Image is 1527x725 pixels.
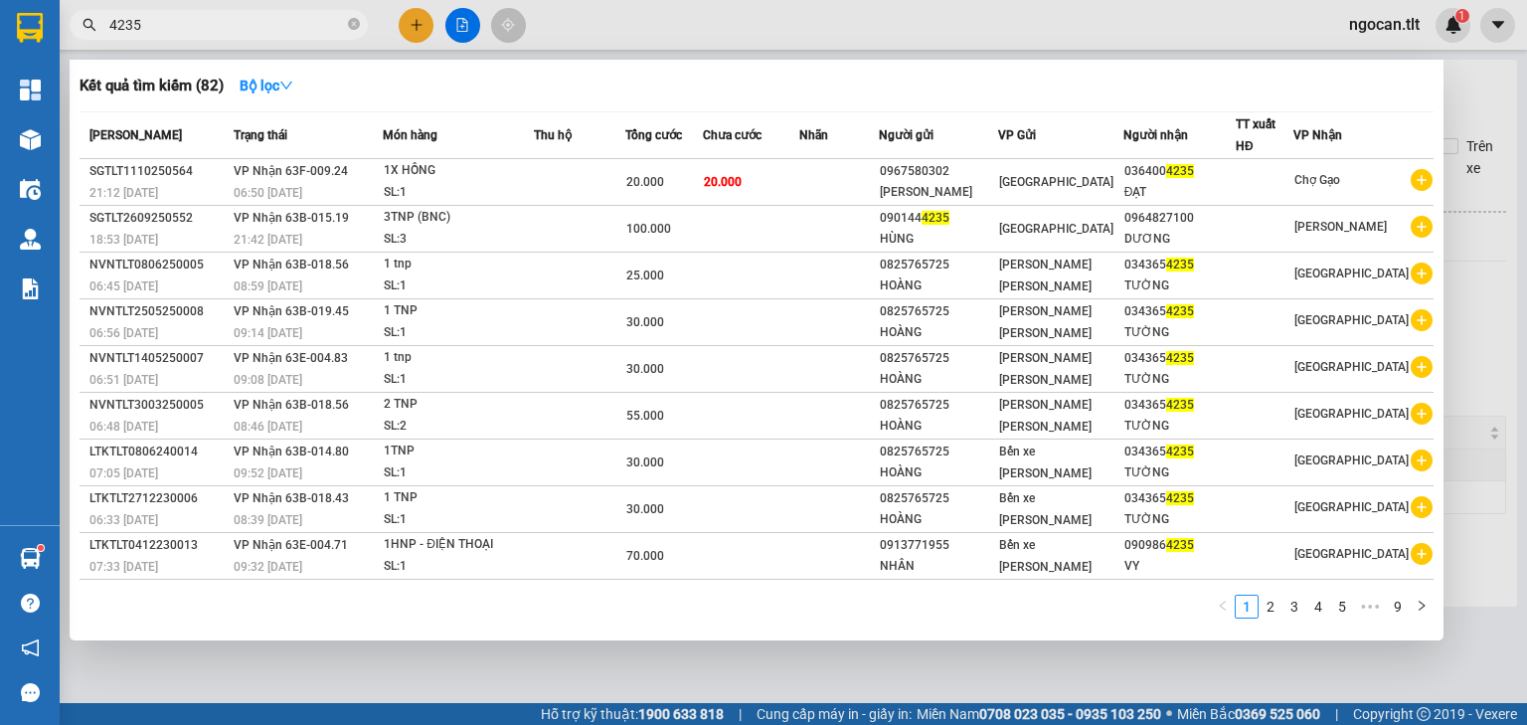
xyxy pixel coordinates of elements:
button: left [1211,595,1235,619]
div: 1 TNP [384,487,533,509]
span: [GEOGRAPHIC_DATA] [999,175,1113,189]
span: [GEOGRAPHIC_DATA] [1294,453,1409,467]
span: 06:48 [DATE] [89,420,158,434]
span: TT xuất HĐ [1236,117,1275,153]
span: [PERSON_NAME] [PERSON_NAME] [999,258,1092,293]
span: plus-circle [1411,403,1433,425]
div: 1 TNP [384,300,533,322]
div: ĐẠT [1124,182,1235,203]
img: warehouse-icon [20,129,41,150]
span: Bến xe [PERSON_NAME] [999,491,1092,527]
span: [GEOGRAPHIC_DATA] [1294,313,1409,327]
span: VP Gửi [998,128,1036,142]
span: 08:39 [DATE] [234,513,302,527]
span: 06:45 [DATE] [89,279,158,293]
span: VP Nhận 63B-015.19 [234,211,349,225]
span: 20.000 [704,175,742,189]
div: LTKTLT0806240014 [89,442,228,462]
span: plus-circle [1411,543,1433,565]
span: VP Nhận 63F-009.24 [234,164,348,178]
div: NVNTLT2505250008 [89,301,228,322]
span: 4235 [922,211,949,225]
div: SL: 1 [384,556,533,578]
div: NHÂN [880,556,997,577]
span: plus-circle [1411,169,1433,191]
div: SL: 1 [384,509,533,531]
div: TƯỜNG [1124,275,1235,296]
img: warehouse-icon [20,548,41,569]
span: plus-circle [1411,450,1433,471]
div: 036400 [1124,161,1235,182]
div: 1X HỒNG [384,160,533,182]
div: 0967580302 [880,161,997,182]
div: NVNTLT1405250007 [89,348,228,369]
span: Người nhận [1123,128,1188,142]
span: 09:14 [DATE] [234,326,302,340]
span: [GEOGRAPHIC_DATA] [1294,407,1409,421]
span: 30.000 [626,502,664,516]
span: VP Nhận 63B-018.56 [234,258,349,272]
div: 0825765725 [880,301,997,322]
span: plus-circle [1411,496,1433,518]
img: warehouse-icon [20,229,41,250]
span: plus-circle [1411,216,1433,238]
span: VP Nhận 63B-014.80 [234,445,349,458]
div: NVNTLT3003250005 [89,395,228,416]
div: 0825765725 [880,442,997,462]
span: VP Nhận 63B-018.43 [234,491,349,505]
span: Bến xe [PERSON_NAME] [999,445,1092,480]
span: right [1416,600,1428,612]
span: VP Nhận 63B-019.45 [234,304,349,318]
span: Chưa cước [703,128,762,142]
div: TƯỜNG [1124,462,1235,483]
span: Nhãn [799,128,828,142]
span: 06:33 [DATE] [89,513,158,527]
span: [PERSON_NAME] [89,128,182,142]
span: 30.000 [626,455,664,469]
span: [GEOGRAPHIC_DATA] [1294,500,1409,514]
div: 090144 [880,208,997,229]
input: Tìm tên, số ĐT hoặc mã đơn [109,14,344,36]
div: TƯỜNG [1124,416,1235,437]
li: 2 [1259,595,1282,619]
span: [GEOGRAPHIC_DATA] [1294,360,1409,374]
li: Next 5 Pages [1354,595,1386,619]
img: logo-vxr [17,13,43,43]
span: question-circle [21,594,40,613]
div: TƯỜNG [1124,369,1235,390]
a: 4 [1307,596,1329,618]
li: 3 [1282,595,1306,619]
span: 06:50 [DATE] [234,186,302,200]
span: 25.000 [626,269,664,282]
div: TƯỜNG [1124,509,1235,530]
strong: Bộ lọc [240,78,293,93]
button: Bộ lọcdown [224,70,309,101]
div: VY [1124,556,1235,577]
span: 55.000 [626,409,664,423]
span: 4235 [1166,491,1194,505]
span: 08:59 [DATE] [234,279,302,293]
div: LTKTLT2712230006 [89,488,228,509]
span: down [279,79,293,92]
div: 034365 [1124,301,1235,322]
div: LTKTLT0412230013 [89,535,228,556]
span: ••• [1354,595,1386,619]
button: right [1410,595,1434,619]
div: SL: 1 [384,369,533,391]
div: HOÀNG [880,509,997,530]
div: 1 tnp [384,347,533,369]
span: Tổng cước [625,128,682,142]
span: VP Nhận 63B-018.56 [234,398,349,412]
span: 30.000 [626,315,664,329]
div: HOÀNG [880,416,997,437]
span: Người gửi [879,128,933,142]
span: 06:51 [DATE] [89,373,158,387]
li: 4 [1306,595,1330,619]
span: close-circle [348,16,360,35]
span: 4235 [1166,445,1194,458]
div: 0825765725 [880,395,997,416]
span: 70.000 [626,549,664,563]
span: search [83,18,96,32]
div: 090986 [1124,535,1235,556]
span: VP Nhận 63E-004.83 [234,351,348,365]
